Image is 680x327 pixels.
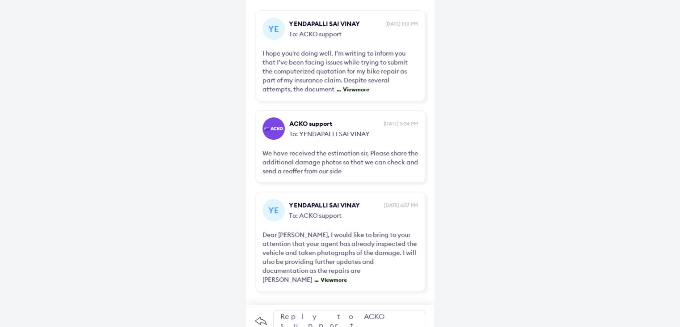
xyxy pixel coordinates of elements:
[262,230,418,284] div: Dear [PERSON_NAME], I would like to bring to your attention that your agent has already inspected...
[264,126,283,131] img: horizontal-gradient-white-text.png
[289,128,418,138] span: To: YENDAPALLI SAI VINAY
[289,201,382,210] span: YENDAPALLI SAI VINAY
[262,149,418,176] div: We have received the estimation sir, Please share the additional damage photos so that we can che...
[289,210,418,220] span: To: ACKO support
[384,120,418,127] span: [DATE] 3:34 PM
[385,20,418,27] span: [DATE] 1:01 PM
[318,276,347,283] span: View more
[289,119,381,128] span: ACKO support
[262,17,285,40] div: YE
[341,86,369,93] span: View more
[334,86,341,93] span: ...
[262,199,285,221] div: YE
[289,28,418,39] span: To: ACKO support
[384,202,418,209] span: [DATE] 6:57 PM
[312,276,318,283] span: ...
[262,49,418,94] div: I hope you're doing well. I’m writing to inform you that I’ve been facing issues while trying to ...
[289,19,383,28] span: YENDAPALLI SAI VINAY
